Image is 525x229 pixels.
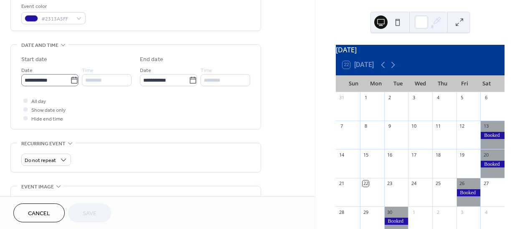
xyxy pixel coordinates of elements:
[387,75,409,92] div: Tue
[435,123,441,129] div: 11
[41,15,72,23] span: #2313A5FF
[21,41,58,50] span: Date and time
[454,75,476,92] div: Fri
[483,209,489,215] div: 4
[483,95,489,101] div: 6
[363,95,369,101] div: 1
[21,139,66,148] span: Recurring event
[387,123,393,129] div: 9
[411,95,417,101] div: 3
[411,180,417,187] div: 24
[31,106,66,115] span: Show date only
[365,75,387,92] div: Mon
[435,95,441,101] div: 4
[200,66,212,75] span: Time
[457,189,481,196] div: Booked
[411,123,417,129] div: 10
[480,161,505,168] div: Booked
[483,180,489,187] div: 27
[387,95,393,101] div: 2
[363,123,369,129] div: 8
[363,152,369,158] div: 15
[384,218,408,225] div: Booked
[363,180,369,187] div: 22
[338,95,345,101] div: 31
[387,209,393,215] div: 30
[411,152,417,158] div: 17
[387,152,393,158] div: 16
[435,152,441,158] div: 18
[480,132,505,139] div: Booked
[28,209,50,218] span: Cancel
[338,209,345,215] div: 28
[435,180,441,187] div: 25
[140,66,151,75] span: Date
[25,156,56,165] span: Do not repeat
[459,152,465,158] div: 19
[338,123,345,129] div: 7
[82,66,94,75] span: Time
[363,209,369,215] div: 29
[21,183,54,191] span: Event image
[31,115,63,124] span: Hide end time
[21,2,84,11] div: Event color
[459,180,465,187] div: 26
[21,55,47,64] div: Start date
[338,152,345,158] div: 14
[483,123,489,129] div: 13
[483,152,489,158] div: 20
[476,75,498,92] div: Sat
[13,203,65,222] button: Cancel
[411,209,417,215] div: 1
[336,45,505,55] div: [DATE]
[387,180,393,187] div: 23
[431,75,454,92] div: Thu
[21,66,33,75] span: Date
[459,95,465,101] div: 5
[140,55,163,64] div: End date
[338,180,345,187] div: 21
[459,123,465,129] div: 12
[342,75,365,92] div: Sun
[459,209,465,215] div: 3
[435,209,441,215] div: 2
[409,75,431,92] div: Wed
[31,97,46,106] span: All day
